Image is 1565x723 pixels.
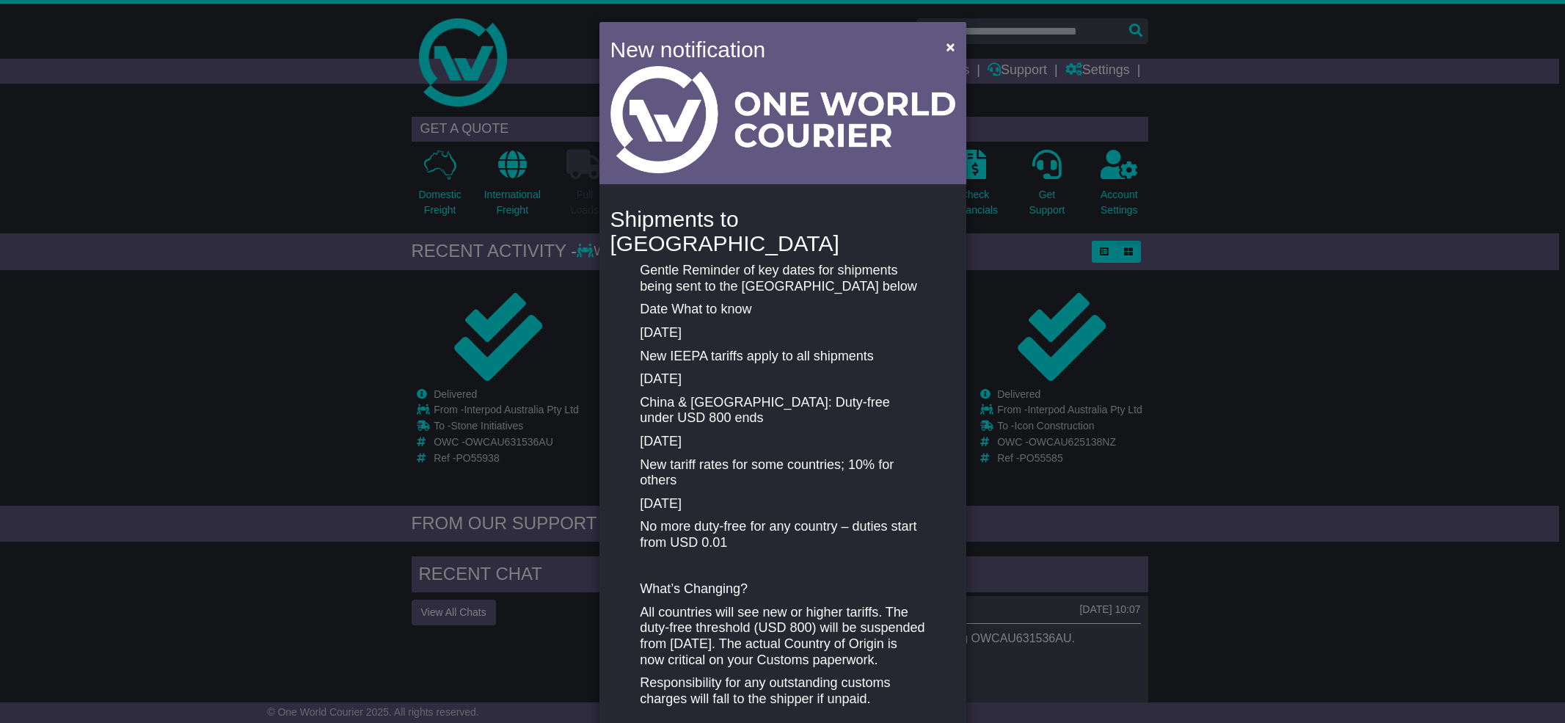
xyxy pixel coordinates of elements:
[640,581,924,597] p: What’s Changing?
[610,33,925,66] h4: New notification
[640,434,924,450] p: [DATE]
[640,325,924,341] p: [DATE]
[640,519,924,551] p: No more duty-free for any country – duties start from USD 0.01
[640,675,924,707] p: Responsibility for any outstanding customs charges will fall to the shipper if unpaid.
[610,66,955,173] img: Light
[610,207,955,255] h4: Shipments to [GEOGRAPHIC_DATA]
[946,38,955,55] span: ×
[640,349,924,365] p: New IEEPA tariffs apply to all shipments
[938,32,962,62] button: Close
[640,263,924,294] p: Gentle Reminder of key dates for shipments being sent to the [GEOGRAPHIC_DATA] below
[640,371,924,388] p: [DATE]
[640,457,924,489] p: New tariff rates for some countries; 10% for others
[640,496,924,512] p: [DATE]
[640,395,924,426] p: China & [GEOGRAPHIC_DATA]: Duty-free under USD 800 ends
[640,302,924,318] p: Date What to know
[640,605,924,668] p: All countries will see new or higher tariffs. The duty-free threshold (USD 800) will be suspended...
